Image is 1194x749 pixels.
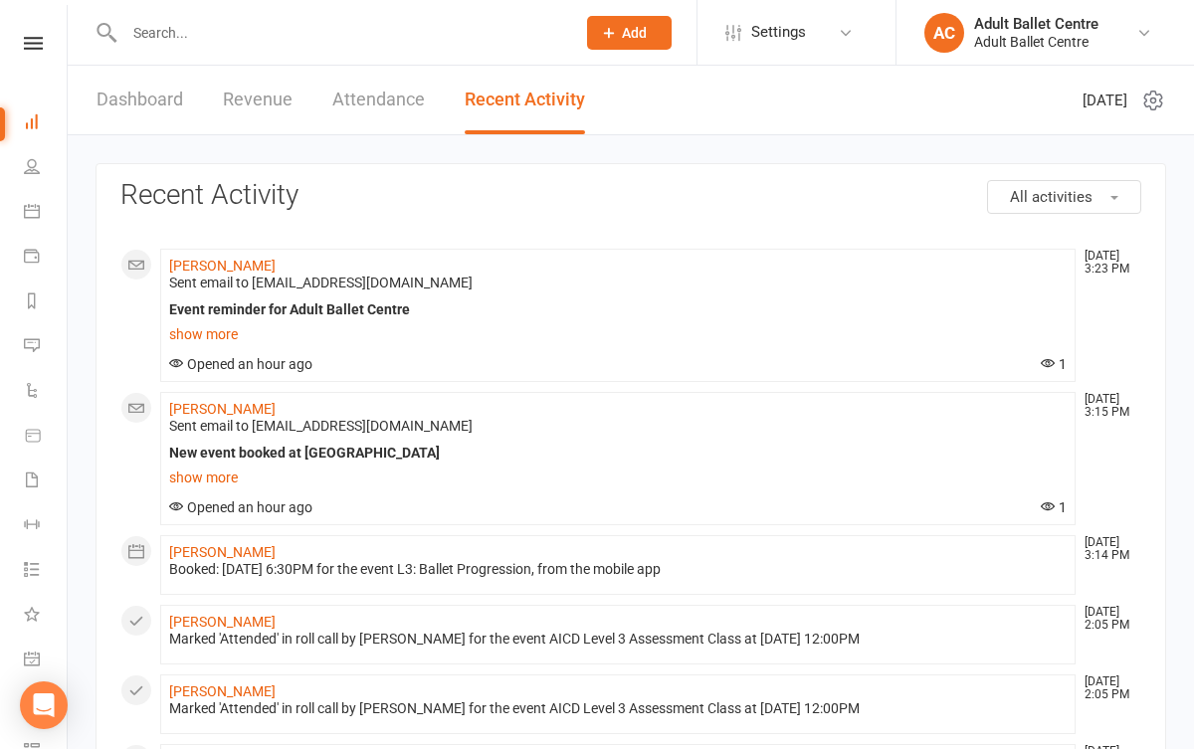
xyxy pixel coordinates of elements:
[169,683,276,699] a: [PERSON_NAME]
[587,16,672,50] button: Add
[169,275,473,290] span: Sent email to [EMAIL_ADDRESS][DOMAIN_NAME]
[169,700,1067,717] div: Marked 'Attended' in roll call by [PERSON_NAME] for the event AICD Level 3 Assessment Class at [D...
[169,356,312,372] span: Opened an hour ago
[1075,536,1140,562] time: [DATE] 3:14 PM
[24,639,69,683] a: General attendance kiosk mode
[24,281,69,325] a: Reports
[24,236,69,281] a: Payments
[974,15,1098,33] div: Adult Ballet Centre
[24,101,69,146] a: Dashboard
[622,25,647,41] span: Add
[465,66,585,134] a: Recent Activity
[1010,188,1093,206] span: All activities
[1075,606,1140,632] time: [DATE] 2:05 PM
[1075,250,1140,276] time: [DATE] 3:23 PM
[24,191,69,236] a: Calendar
[987,180,1141,214] button: All activities
[24,146,69,191] a: People
[169,258,276,274] a: [PERSON_NAME]
[751,10,806,55] span: Settings
[223,66,293,134] a: Revenue
[118,19,561,47] input: Search...
[169,464,1067,491] a: show more
[169,631,1067,648] div: Marked 'Attended' in roll call by [PERSON_NAME] for the event AICD Level 3 Assessment Class at [D...
[169,561,1067,578] div: Booked: [DATE] 6:30PM for the event L3: Ballet Progression, from the mobile app
[332,66,425,134] a: Attendance
[169,445,1067,462] div: New event booked at [GEOGRAPHIC_DATA]
[169,401,276,417] a: [PERSON_NAME]
[1075,393,1140,419] time: [DATE] 3:15 PM
[1075,675,1140,701] time: [DATE] 2:05 PM
[169,499,312,515] span: Opened an hour ago
[24,594,69,639] a: What's New
[974,33,1098,51] div: Adult Ballet Centre
[924,13,964,53] div: AC
[169,418,473,434] span: Sent email to [EMAIL_ADDRESS][DOMAIN_NAME]
[120,180,1141,211] h3: Recent Activity
[169,301,1067,318] div: Event reminder for Adult Ballet Centre
[169,320,1067,348] a: show more
[1083,89,1127,112] span: [DATE]
[97,66,183,134] a: Dashboard
[1041,499,1067,515] span: 1
[24,415,69,460] a: Product Sales
[169,614,276,630] a: [PERSON_NAME]
[169,544,276,560] a: [PERSON_NAME]
[20,681,68,729] div: Open Intercom Messenger
[1041,356,1067,372] span: 1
